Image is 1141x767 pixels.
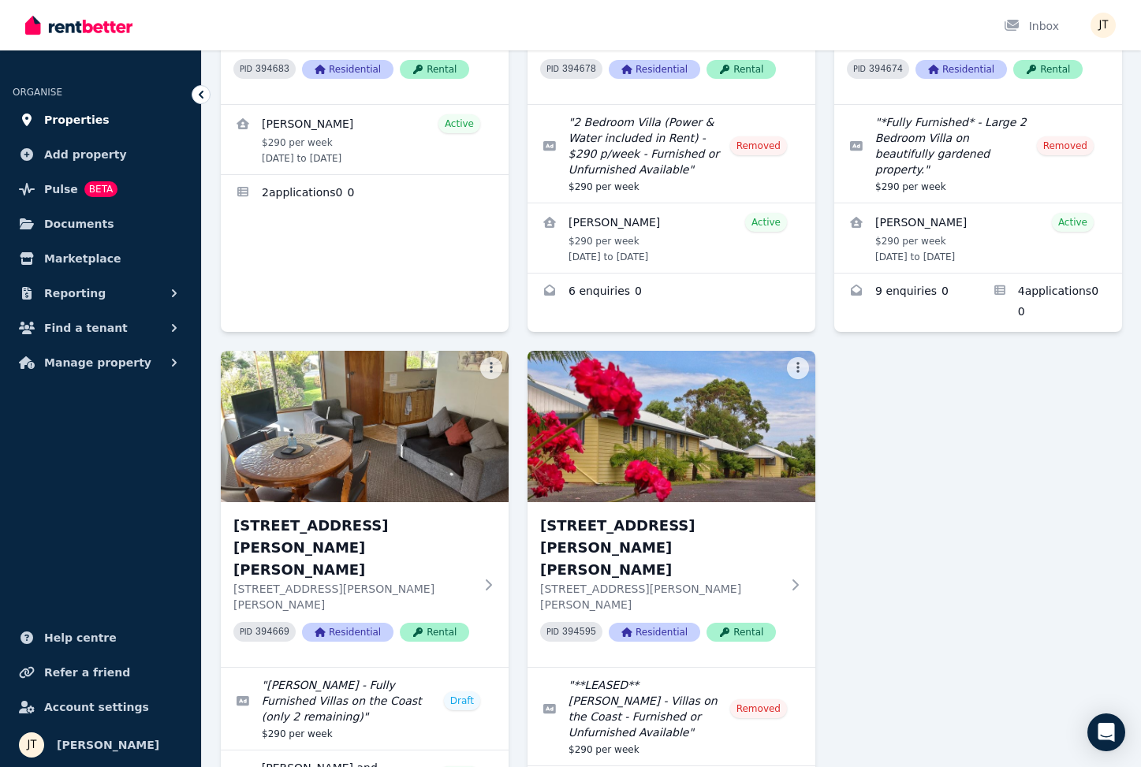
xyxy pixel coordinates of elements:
[834,274,979,332] a: Enquiries for 6/21 Andrew St, Strahan
[707,623,776,642] span: Rental
[13,347,188,378] button: Manage property
[13,277,188,309] button: Reporting
[25,13,132,37] img: RentBetter
[609,60,700,79] span: Residential
[44,180,78,199] span: Pulse
[19,732,44,758] img: Jamie Taylor
[528,351,815,667] a: 8/21 Andrew St, Strahan[STREET_ADDRESS][PERSON_NAME][PERSON_NAME][STREET_ADDRESS][PERSON_NAME][PE...
[787,357,809,379] button: More options
[44,318,128,337] span: Find a tenant
[13,173,188,205] a: PulseBETA
[528,274,815,311] a: Enquiries for 5/21 Andrew St, Strahan
[233,515,474,581] h3: [STREET_ADDRESS][PERSON_NAME][PERSON_NAME]
[44,110,110,129] span: Properties
[44,628,117,647] span: Help centre
[44,145,127,164] span: Add property
[44,214,114,233] span: Documents
[255,64,289,75] code: 394683
[834,105,1122,203] a: Edit listing: *Fully Furnished* - Large 2 Bedroom Villa on beautifully gardened property.
[13,87,62,98] span: ORGANISE
[869,64,903,75] code: 394674
[400,623,469,642] span: Rental
[44,663,130,682] span: Refer a friend
[84,181,117,197] span: BETA
[221,351,509,502] img: 7/21 Andrew St, Strahan
[13,312,188,344] button: Find a tenant
[562,64,596,75] code: 394678
[44,284,106,303] span: Reporting
[528,351,815,502] img: 8/21 Andrew St, Strahan
[57,735,159,754] span: [PERSON_NAME]
[13,104,188,136] a: Properties
[609,623,700,642] span: Residential
[13,657,188,688] a: Refer a friend
[540,581,781,612] p: [STREET_ADDRESS][PERSON_NAME][PERSON_NAME]
[915,60,1007,79] span: Residential
[528,668,815,765] a: Edit listing: **LEASED** Sharonlee Villas - Villas on the Coast - Furnished or Unfurnished Available
[13,243,188,274] a: Marketplace
[221,105,509,174] a: View details for Dimity Williams
[1091,13,1116,38] img: Jamie Taylor
[44,249,121,268] span: Marketplace
[13,691,188,723] a: Account settings
[255,627,289,638] code: 394669
[1087,713,1125,751] div: Open Intercom Messenger
[546,627,559,636] small: PID
[13,622,188,653] a: Help centre
[240,627,252,636] small: PID
[707,60,776,79] span: Rental
[834,203,1122,273] a: View details for Deborah Purdon
[221,668,509,750] a: Edit listing: Sharonlee Villas - Fully Furnished Villas on the Coast (only 2 remaining)
[546,65,559,73] small: PID
[13,208,188,240] a: Documents
[221,175,509,213] a: Applications for 4/21 Andrew St, Strahan
[480,357,502,379] button: More options
[979,274,1123,332] a: Applications for 6/21 Andrew St, Strahan
[221,351,509,667] a: 7/21 Andrew St, Strahan[STREET_ADDRESS][PERSON_NAME][PERSON_NAME][STREET_ADDRESS][PERSON_NAME][PE...
[540,515,781,581] h3: [STREET_ADDRESS][PERSON_NAME][PERSON_NAME]
[302,60,393,79] span: Residential
[528,203,815,273] a: View details for Pamela Carroll
[240,65,252,73] small: PID
[302,623,393,642] span: Residential
[1013,60,1083,79] span: Rental
[562,627,596,638] code: 394595
[853,65,866,73] small: PID
[400,60,469,79] span: Rental
[44,698,149,717] span: Account settings
[528,105,815,203] a: Edit listing: 2 Bedroom Villa (Power & Water included in Rent) - $290 p/week - Furnished or Unfur...
[44,353,151,372] span: Manage property
[1004,18,1059,34] div: Inbox
[233,581,474,612] p: [STREET_ADDRESS][PERSON_NAME][PERSON_NAME]
[13,139,188,170] a: Add property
